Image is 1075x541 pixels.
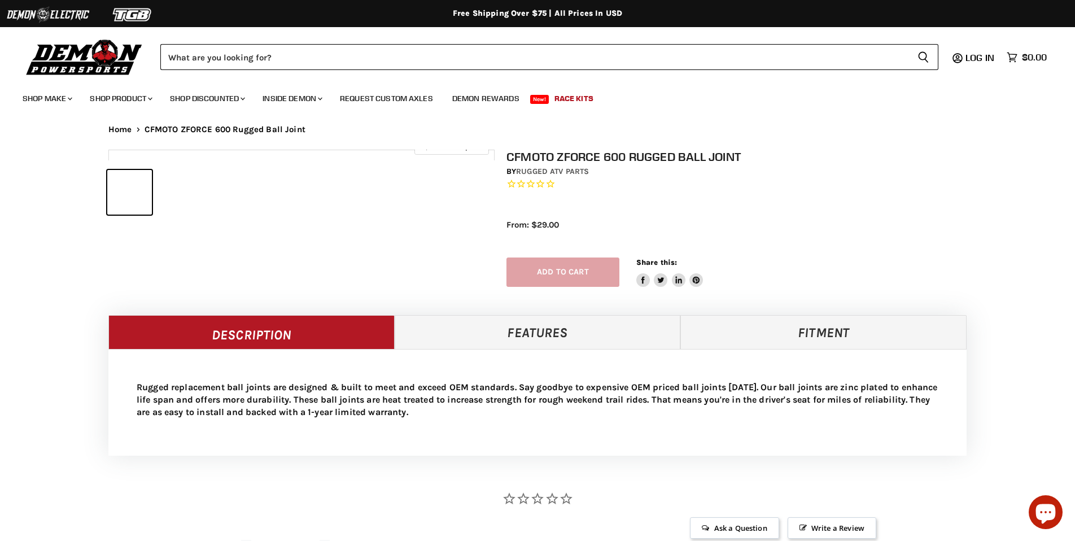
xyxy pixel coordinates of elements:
[145,125,305,134] span: CFMOTO ZFORCE 600 Rugged Ball Joint
[506,178,978,190] span: Rated 0.0 out of 5 stars 0 reviews
[690,517,779,539] span: Ask a Question
[546,87,602,110] a: Race Kits
[254,87,329,110] a: Inside Demon
[137,381,938,418] p: Rugged replacement ball joints are designed & built to meet and exceed OEM standards. Say goodbye...
[86,125,989,134] nav: Breadcrumbs
[14,82,1044,110] ul: Main menu
[395,315,681,349] a: Features
[680,315,967,349] a: Fitment
[107,170,152,215] button: IMAGE thumbnail
[516,167,589,176] a: Rugged ATV Parts
[108,125,132,134] a: Home
[506,220,559,230] span: From: $29.00
[161,87,252,110] a: Shop Discounted
[965,52,994,63] span: Log in
[108,315,395,349] a: Description
[6,4,90,25] img: Demon Electric Logo 2
[1025,495,1066,532] inbox-online-store-chat: Shopify online store chat
[636,258,703,287] aside: Share this:
[530,95,549,104] span: New!
[23,37,146,77] img: Demon Powersports
[1022,52,1047,63] span: $0.00
[506,150,978,164] h1: CFMOTO ZFORCE 600 Rugged Ball Joint
[160,44,938,70] form: Product
[506,165,978,178] div: by
[1001,49,1052,66] a: $0.00
[160,44,908,70] input: Search
[788,517,876,539] span: Write a Review
[636,258,677,267] span: Share this:
[81,87,159,110] a: Shop Product
[86,8,989,19] div: Free Shipping Over $75 | All Prices In USD
[908,44,938,70] button: Search
[90,4,175,25] img: TGB Logo 2
[14,87,79,110] a: Shop Make
[960,53,1001,63] a: Log in
[420,142,483,151] span: Click to expand
[444,87,528,110] a: Demon Rewards
[331,87,442,110] a: Request Custom Axles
